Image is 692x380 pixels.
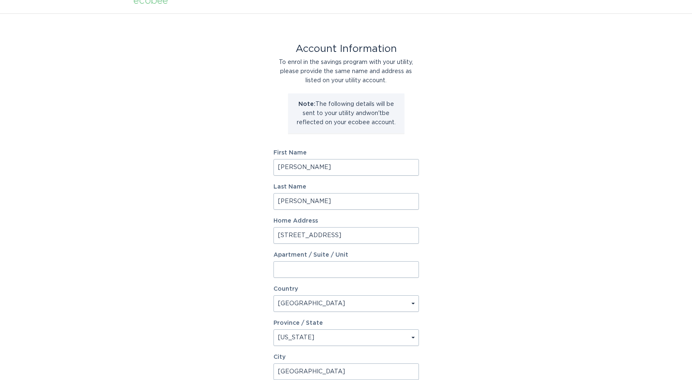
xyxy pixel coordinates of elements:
[298,101,315,107] strong: Note:
[273,218,419,224] label: Home Address
[273,252,419,258] label: Apartment / Suite / Unit
[273,44,419,54] div: Account Information
[273,58,419,85] div: To enrol in the savings program with your utility, please provide the same name and address as li...
[273,184,419,190] label: Last Name
[294,100,398,127] p: The following details will be sent to your utility and won't be reflected on your ecobee account.
[273,150,419,156] label: First Name
[273,320,323,326] label: Province / State
[273,354,419,360] label: City
[273,286,298,292] label: Country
